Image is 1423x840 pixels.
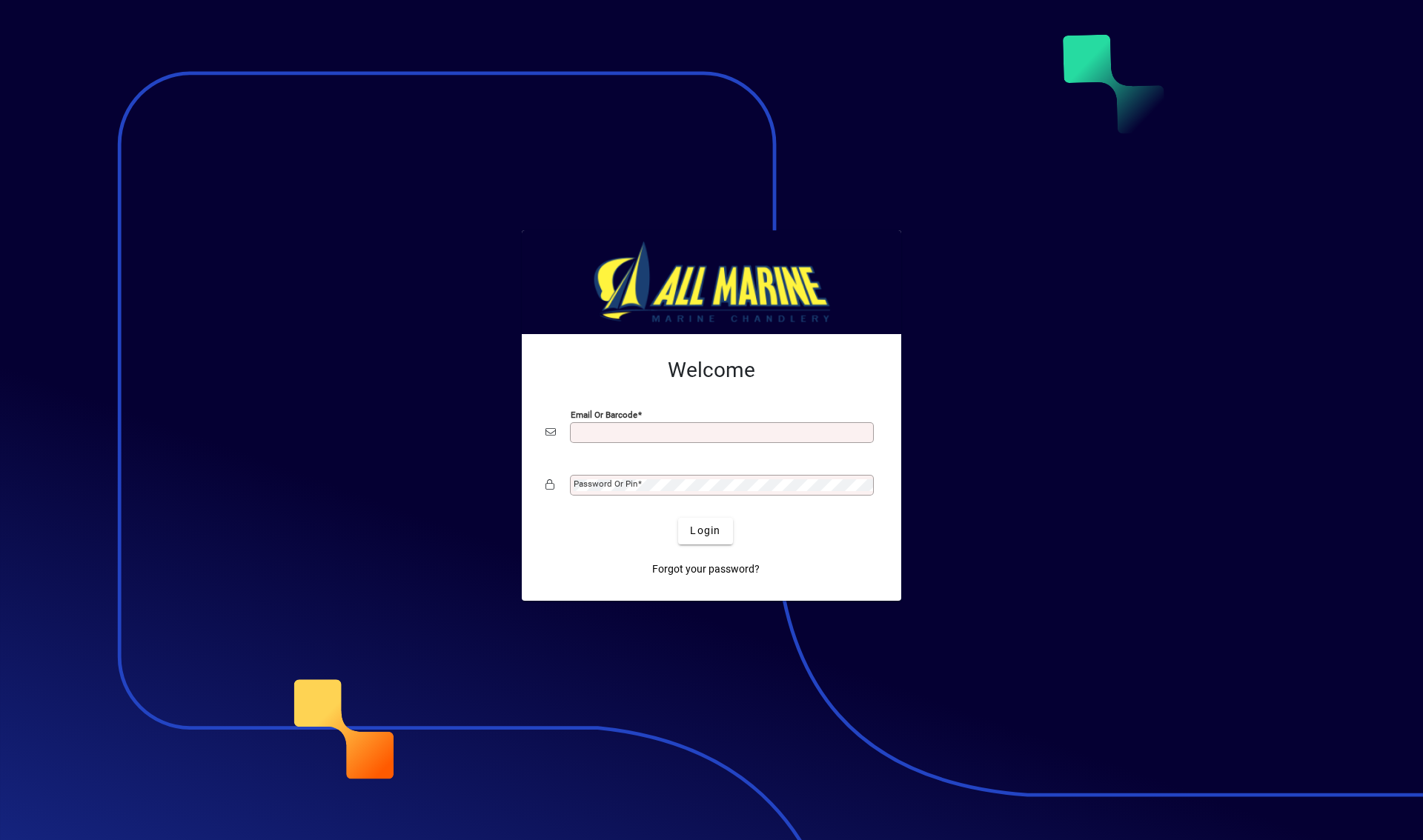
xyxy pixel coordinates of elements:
[574,479,637,489] mat-label: Password or Pin
[690,523,720,539] span: Login
[646,556,766,583] a: Forgot your password?
[678,518,732,544] button: Login
[571,409,637,419] mat-label: Email or Barcode
[652,561,760,577] span: Forgot your password?
[545,358,878,383] h2: Welcome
